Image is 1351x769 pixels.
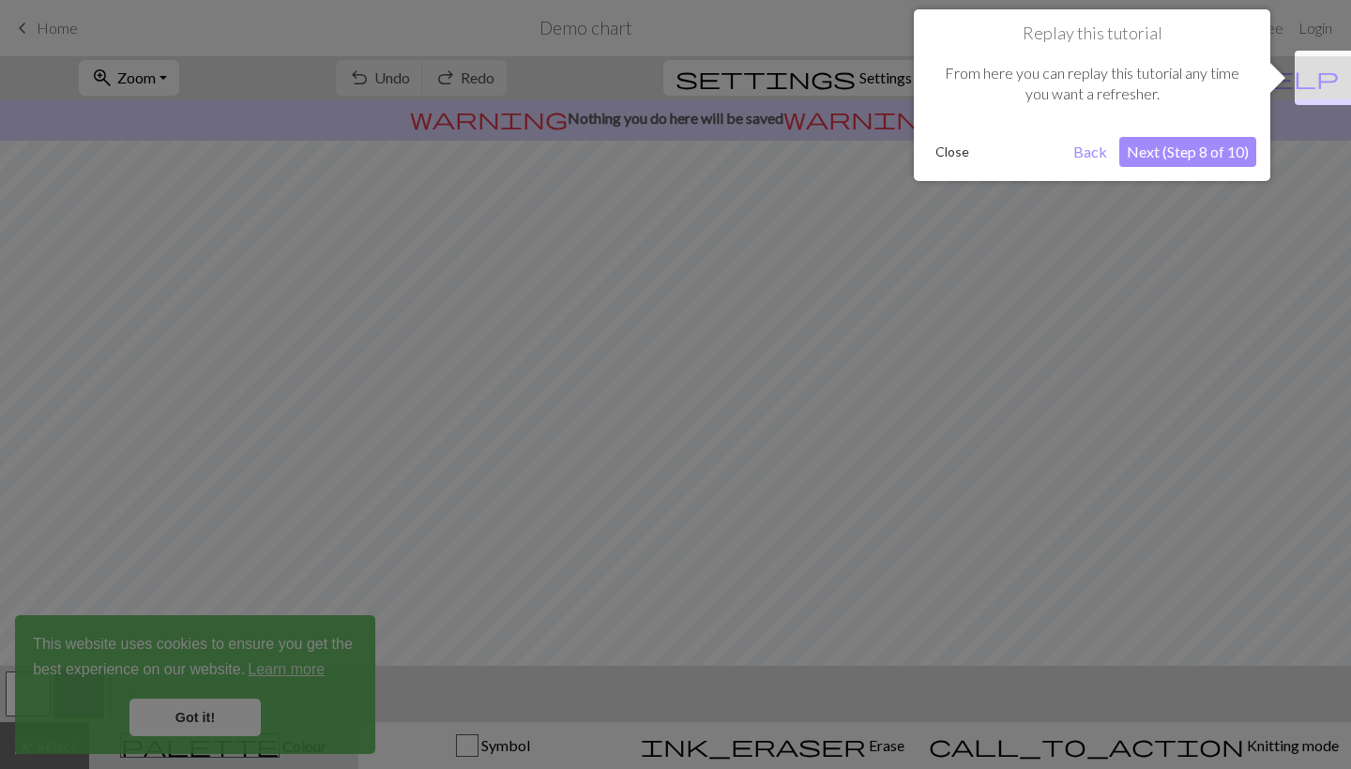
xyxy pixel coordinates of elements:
[928,138,977,166] button: Close
[1066,137,1115,167] button: Back
[1119,137,1256,167] button: Next (Step 8 of 10)
[928,23,1256,44] h1: Replay this tutorial
[914,9,1270,181] div: Replay this tutorial
[928,44,1256,124] div: From here you can replay this tutorial any time you want a refresher.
